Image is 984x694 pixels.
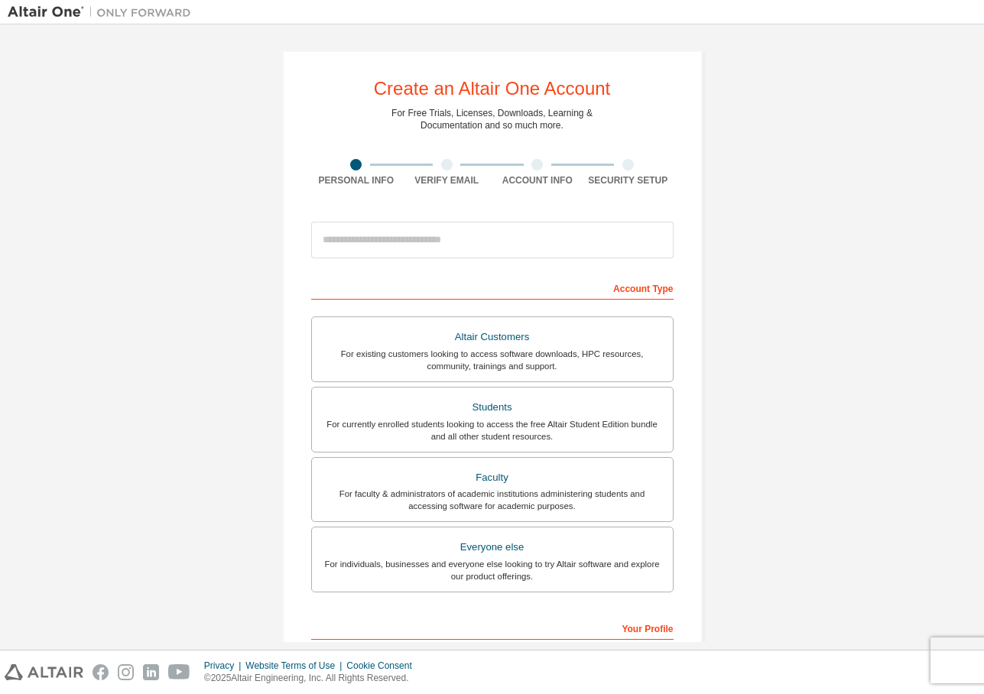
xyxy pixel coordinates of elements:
div: For currently enrolled students looking to access the free Altair Student Edition bundle and all ... [321,418,664,443]
div: Personal Info [311,174,402,186]
div: For faculty & administrators of academic institutions administering students and accessing softwa... [321,488,664,512]
div: For existing customers looking to access software downloads, HPC resources, community, trainings ... [321,348,664,372]
p: © 2025 Altair Engineering, Inc. All Rights Reserved. [204,672,421,685]
div: Security Setup [583,174,674,186]
div: Altair Customers [321,326,664,348]
img: linkedin.svg [143,664,159,680]
div: For individuals, businesses and everyone else looking to try Altair software and explore our prod... [321,558,664,582]
div: Account Info [492,174,583,186]
img: instagram.svg [118,664,134,680]
div: Students [321,397,664,418]
img: altair_logo.svg [5,664,83,680]
div: Verify Email [401,174,492,186]
div: Cookie Consent [346,660,421,672]
div: Your Profile [311,615,674,640]
div: Everyone else [321,537,664,558]
div: Website Terms of Use [245,660,346,672]
img: Altair One [8,5,199,20]
div: For Free Trials, Licenses, Downloads, Learning & Documentation and so much more. [391,107,593,131]
img: facebook.svg [93,664,109,680]
img: youtube.svg [168,664,190,680]
div: Faculty [321,467,664,488]
div: Create an Altair One Account [374,79,611,98]
div: Account Type [311,275,674,300]
div: Privacy [204,660,245,672]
